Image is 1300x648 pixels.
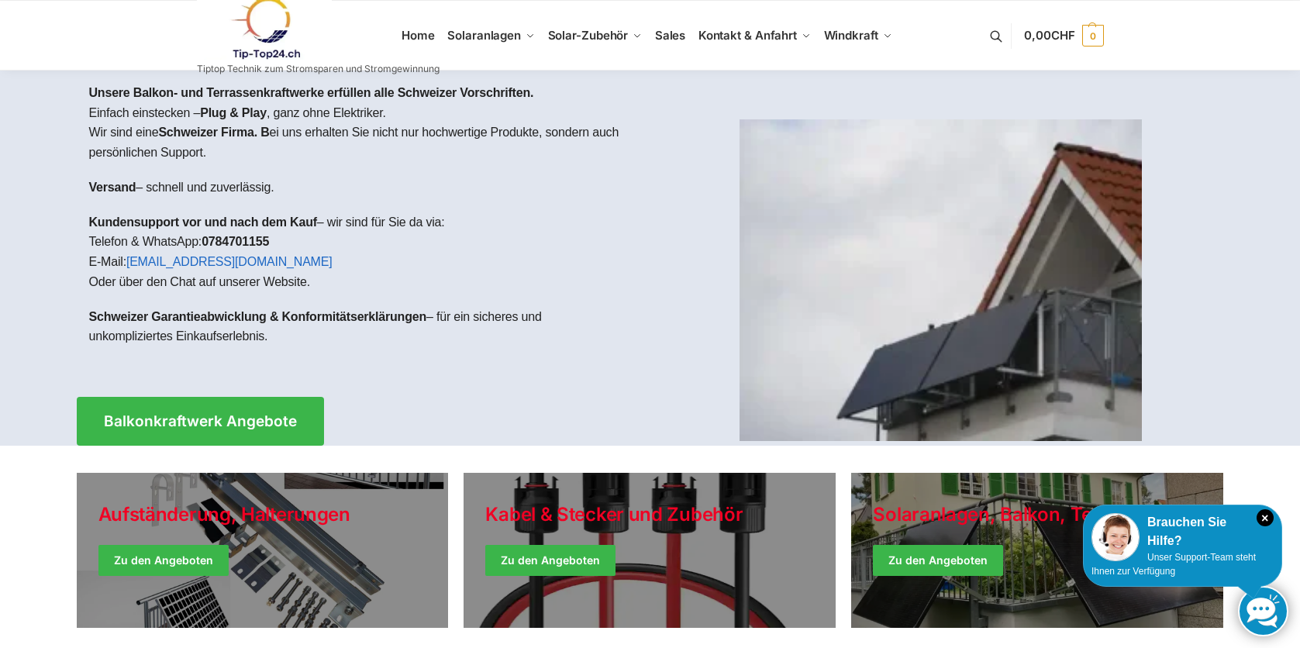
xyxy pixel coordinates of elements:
strong: Schweizer Garantieabwicklung & Konformitätserklärungen [89,310,427,323]
span: Sales [655,28,686,43]
a: Solar-Zubehör [541,1,648,71]
strong: 0784701155 [202,235,269,248]
span: Solaranlagen [447,28,521,43]
strong: Kundensupport vor und nach dem Kauf [89,215,317,229]
strong: Unsere Balkon- und Terrassenkraftwerke erfüllen alle Schweizer Vorschriften. [89,86,534,99]
span: Solar-Zubehör [548,28,629,43]
a: Windkraft [817,1,898,71]
a: Solaranlagen [441,1,541,71]
img: Home 1 [740,119,1142,441]
p: Tiptop Technik zum Stromsparen und Stromgewinnung [197,64,440,74]
span: Balkonkraftwerk Angebote [104,414,297,429]
span: Windkraft [824,28,878,43]
span: 0 [1082,25,1104,47]
a: Holiday Style [77,473,449,628]
p: Wir sind eine ei uns erhalten Sie nicht nur hochwertige Produkte, sondern auch persönlichen Support. [89,122,638,162]
a: Sales [648,1,691,71]
a: [EMAIL_ADDRESS][DOMAIN_NAME] [126,255,333,268]
strong: Versand [89,181,136,194]
span: 0,00 [1024,28,1074,43]
p: – für ein sicheres und unkompliziertes Einkaufserlebnis. [89,307,638,346]
strong: Schweizer Firma. B [158,126,269,139]
p: – schnell und zuverlässig. [89,178,638,198]
a: Holiday Style [464,473,836,628]
div: Einfach einstecken – , ganz ohne Elektriker. [77,71,650,374]
strong: Plug & Play [200,106,267,119]
p: – wir sind für Sie da via: Telefon & WhatsApp: E-Mail: Oder über den Chat auf unserer Website. [89,212,638,291]
div: Brauchen Sie Hilfe? [1091,513,1274,550]
a: Balkonkraftwerk Angebote [77,397,324,446]
img: Customer service [1091,513,1140,561]
a: Kontakt & Anfahrt [691,1,817,71]
a: 0,00CHF 0 [1024,12,1103,59]
span: CHF [1051,28,1075,43]
i: Schließen [1257,509,1274,526]
span: Unser Support-Team steht Ihnen zur Verfügung [1091,552,1256,577]
a: Winter Jackets [851,473,1223,628]
span: Kontakt & Anfahrt [698,28,797,43]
